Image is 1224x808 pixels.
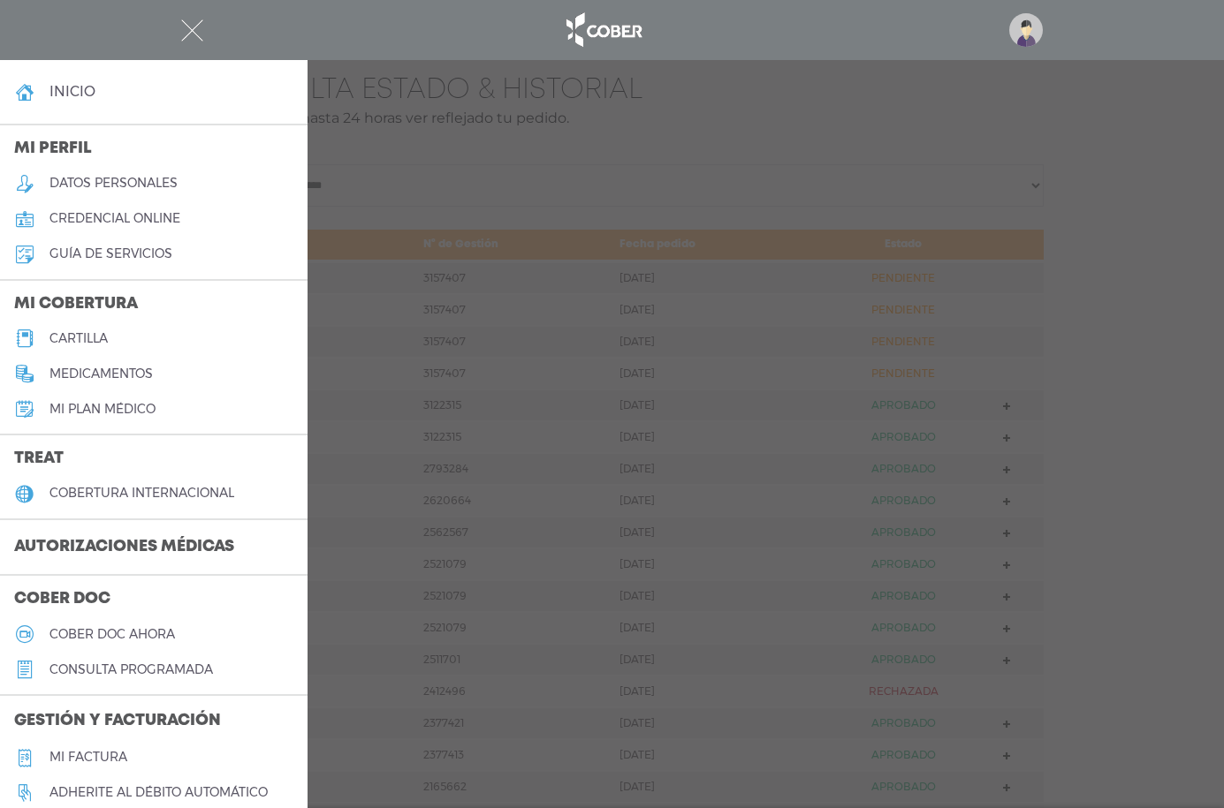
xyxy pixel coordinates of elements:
[49,627,175,642] h5: Cober doc ahora
[557,9,650,51] img: logo_cober_home-white.png
[49,83,95,100] h4: inicio
[49,662,213,677] h5: consulta programada
[49,211,180,226] h5: credencial online
[181,19,203,42] img: Cober_menu-close-white.svg
[49,486,234,501] h5: cobertura internacional
[49,176,178,191] h5: datos personales
[49,366,153,381] h5: medicamentos
[1009,13,1043,47] img: profile-placeholder.svg
[49,246,172,261] h5: guía de servicios
[49,785,268,800] h5: Adherite al débito automático
[49,750,127,765] h5: Mi factura
[49,331,108,346] h5: cartilla
[49,402,156,417] h5: Mi plan médico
